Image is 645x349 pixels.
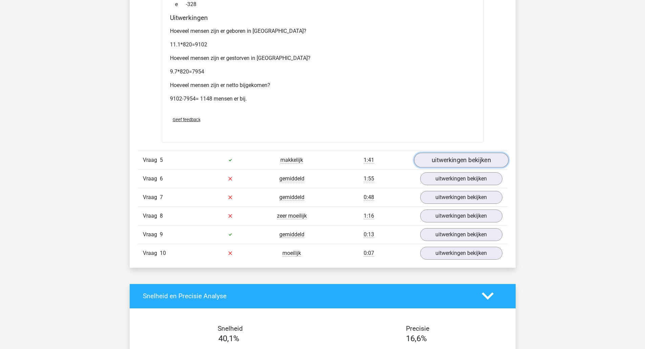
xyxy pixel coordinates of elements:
[364,194,374,201] span: 0:48
[420,172,502,185] a: uitwerkingen bekijken
[160,213,163,219] span: 8
[364,231,374,238] span: 0:13
[280,157,303,163] span: makkelijk
[143,212,160,220] span: Vraag
[364,250,374,257] span: 0:07
[170,54,475,62] p: Hoeveel mensen zijn er gestorven in [GEOGRAPHIC_DATA]?
[170,14,475,22] h4: Uitwerkingen
[143,175,160,183] span: Vraag
[143,292,472,300] h4: Snelheid en Precisie Analyse
[160,231,163,238] span: 9
[414,153,508,168] a: uitwerkingen bekijken
[364,213,374,219] span: 1:16
[160,194,163,200] span: 7
[170,0,475,8] div: -328
[282,250,301,257] span: moeilijk
[364,157,374,163] span: 1:41
[279,175,304,182] span: gemiddeld
[170,27,475,35] p: Hoeveel mensen zijn er geboren in [GEOGRAPHIC_DATA]?
[170,68,475,76] p: 9.7*820=7954
[330,325,505,332] h4: Precisie
[143,325,318,332] h4: Snelheid
[170,81,475,89] p: Hoeveel mensen zijn er netto bijgekomen?
[160,250,166,256] span: 10
[170,41,475,49] p: 11.1*820=9102
[420,228,502,241] a: uitwerkingen bekijken
[160,157,163,163] span: 5
[364,175,374,182] span: 1:55
[420,247,502,260] a: uitwerkingen bekijken
[420,210,502,222] a: uitwerkingen bekijken
[406,334,427,343] span: 16,6%
[279,231,304,238] span: gemiddeld
[143,231,160,239] span: Vraag
[170,95,475,103] p: 9102-7954= 1148 mensen er bij.
[160,175,163,182] span: 6
[143,156,160,164] span: Vraag
[279,194,304,201] span: gemiddeld
[175,0,186,8] span: e
[420,191,502,204] a: uitwerkingen bekijken
[277,213,307,219] span: zeer moeilijk
[173,117,200,122] span: Geef feedback
[143,193,160,201] span: Vraag
[143,249,160,257] span: Vraag
[218,334,239,343] span: 40,1%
